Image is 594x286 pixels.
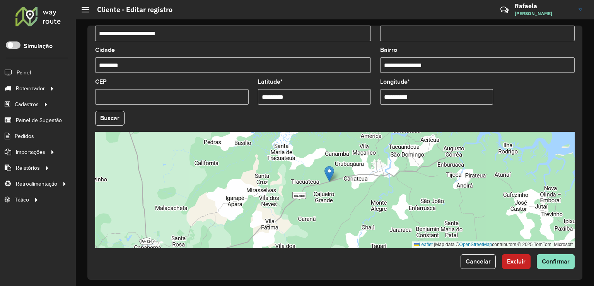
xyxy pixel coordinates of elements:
[15,100,39,109] span: Cadastros
[258,77,283,86] label: Latitude
[515,2,573,10] h3: Rafaela
[380,77,410,86] label: Longitude
[24,41,53,51] label: Simulação
[16,116,62,124] span: Painel de Sugestão
[95,77,107,86] label: CEP
[17,69,31,77] span: Painel
[434,242,435,247] span: |
[466,258,491,265] span: Cancelar
[515,10,573,17] span: [PERSON_NAME]
[15,196,29,204] span: Tático
[459,242,492,247] a: OpenStreetMap
[496,2,513,18] a: Contato Rápido
[16,84,45,93] span: Roteirizador
[16,148,45,156] span: Importações
[502,254,531,269] button: Excluir
[15,132,34,140] span: Pedidos
[507,258,526,265] span: Excluir
[461,254,496,269] button: Cancelar
[95,111,125,126] button: Buscar
[324,166,334,182] img: Marker
[16,180,57,188] span: Retroalimentação
[414,242,433,247] a: Leaflet
[89,5,172,14] h2: Cliente - Editar registro
[537,254,575,269] button: Confirmar
[380,45,397,55] label: Bairro
[16,164,40,172] span: Relatórios
[412,241,575,248] div: Map data © contributors,© 2025 TomTom, Microsoft
[542,258,570,265] span: Confirmar
[95,45,115,55] label: Cidade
